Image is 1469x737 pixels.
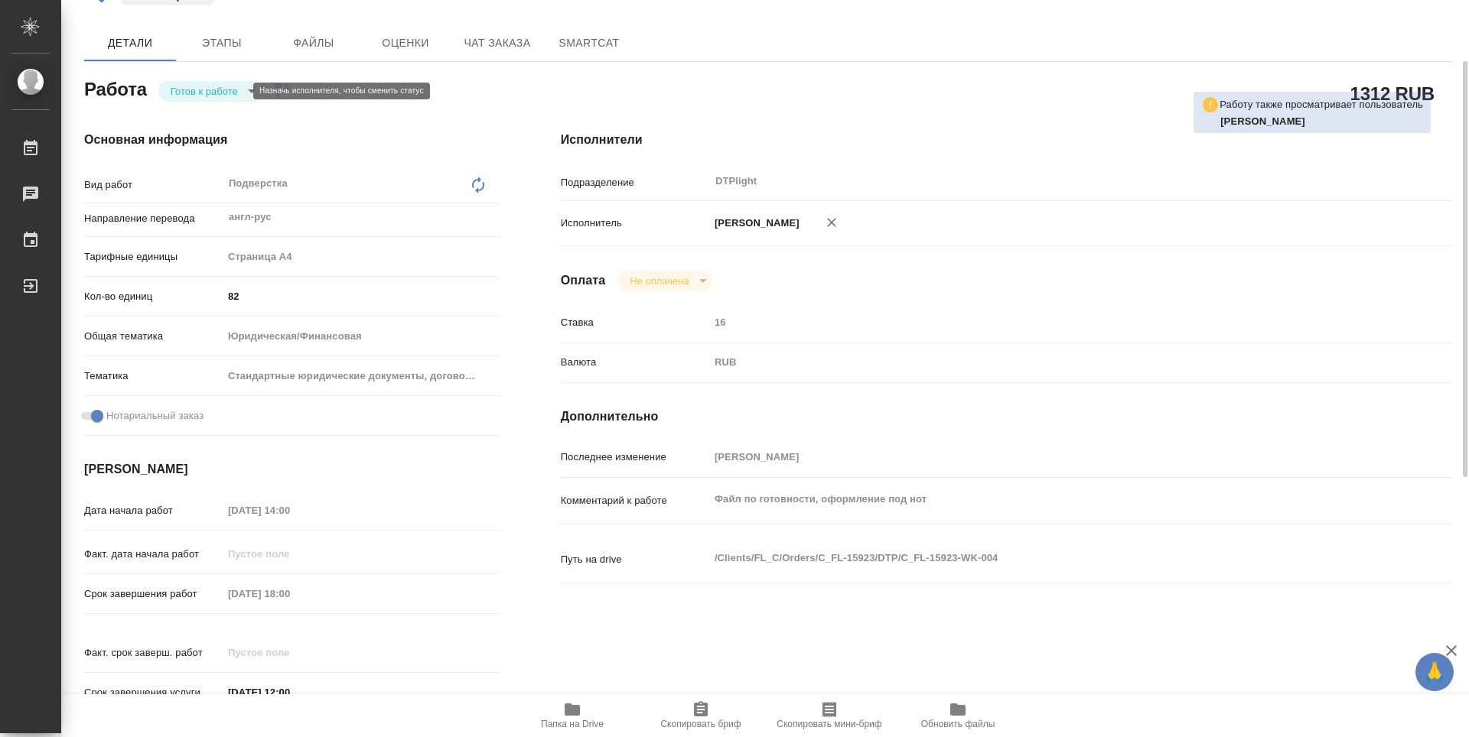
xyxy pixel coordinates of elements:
[660,719,741,729] span: Скопировать бриф
[1220,114,1423,129] p: Бабкина Анастасия
[223,641,357,664] input: Пустое поле
[461,34,534,53] span: Чат заказа
[561,355,709,370] p: Валюта
[223,681,357,703] input: ✎ Введи что-нибудь
[709,446,1378,468] input: Пустое поле
[709,486,1378,512] textarea: Файл по готовности, оформление под нот
[84,460,500,479] h4: [PERSON_NAME]
[166,85,243,98] button: Готов к работе
[709,311,1378,333] input: Пустое поле
[1422,656,1448,688] span: 🙏
[561,552,709,567] p: Путь на drive
[1350,80,1435,106] h2: 1312 RUB
[561,315,709,330] p: Ставка
[84,503,223,518] p: Дата начала работ
[709,349,1378,375] div: RUB
[84,645,223,661] p: Факт. срок заверш. работ
[84,685,223,700] p: Срок завершения услуги
[84,329,223,344] p: Общая тематика
[1415,653,1454,691] button: 🙏
[709,545,1378,571] textarea: /Clients/FL_C/Orders/C_FL-15923/DTP/C_FL-15923-WK-004
[223,323,500,349] div: Юридическая/Финансовая
[765,694,894,737] button: Скопировать мини-бриф
[106,408,204,424] span: Нотариальный заказ
[617,271,712,291] div: Готов к работе
[777,719,881,729] span: Скопировать мини-бриф
[84,211,223,226] p: Направление перевода
[561,175,709,190] p: Подразделение
[223,244,500,270] div: Страница А4
[277,34,350,53] span: Файлы
[1220,115,1305,127] b: [PERSON_NAME]
[637,694,765,737] button: Скопировать бриф
[561,493,709,508] p: Комментарий к работе
[561,216,709,231] p: Исполнитель
[561,407,1452,426] h4: Дополнительно
[223,285,500,307] input: ✎ Введи что-нибудь
[84,249,223,265] p: Тарифные единицы
[561,450,709,465] p: Последнее изменение
[223,363,500,389] div: Стандартные юридические документы, договоры, уставы
[921,719,995,729] span: Обновить файлы
[894,694,1022,737] button: Обновить файлы
[508,694,637,737] button: Папка на Drive
[223,543,357,565] input: Пустое поле
[552,34,626,53] span: SmartCat
[84,177,223,193] p: Вид работ
[84,368,223,384] p: Тематика
[223,499,357,521] input: Пустое поле
[709,216,800,231] p: [PERSON_NAME]
[84,289,223,304] p: Кол-во единиц
[1220,97,1423,112] p: Работу также просматривает пользователь
[625,274,693,287] button: Не оплачена
[561,271,606,290] h4: Оплата
[369,34,442,53] span: Оценки
[84,586,223,602] p: Срок завершения работ
[158,81,261,102] div: Готов к работе
[84,547,223,562] p: Факт. дата начала работ
[561,131,1452,149] h4: Исполнители
[185,34,259,53] span: Этапы
[84,131,500,149] h4: Основная информация
[93,34,167,53] span: Детали
[541,719,604,729] span: Папка на Drive
[84,74,147,102] h2: Работа
[815,206,849,239] button: Удалить исполнителя
[223,583,357,605] input: Пустое поле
